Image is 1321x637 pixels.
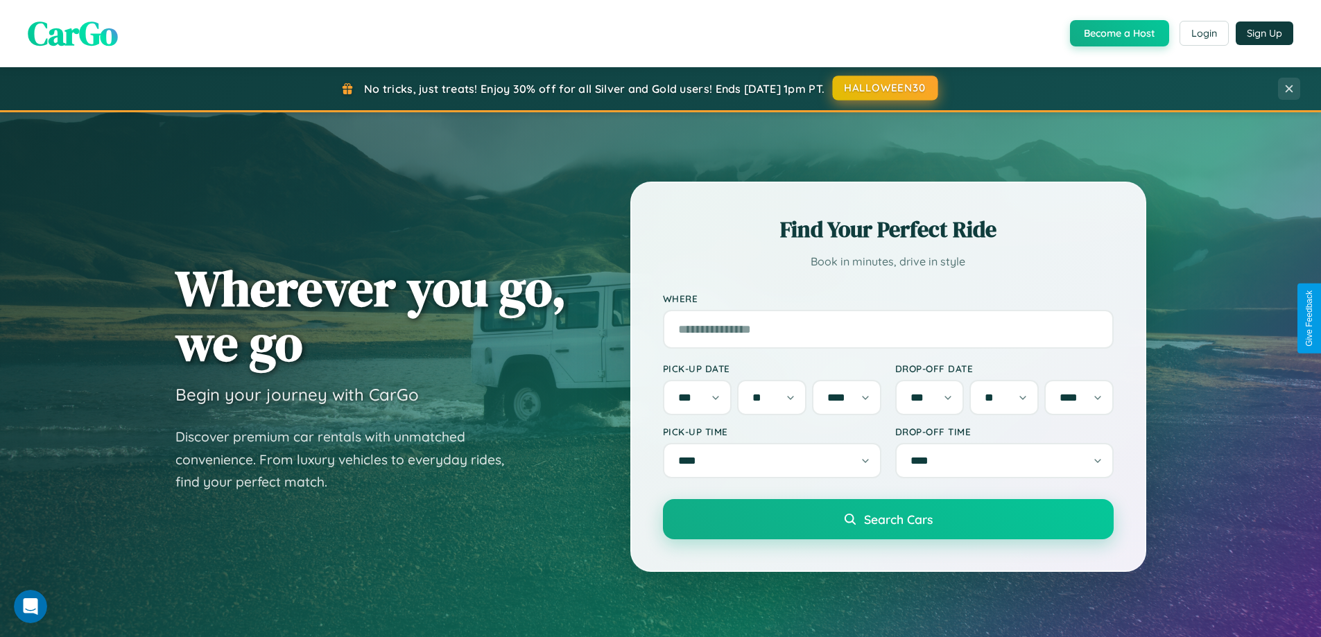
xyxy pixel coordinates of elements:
[14,590,47,623] iframe: Intercom live chat
[864,512,933,527] span: Search Cars
[895,363,1114,374] label: Drop-off Date
[663,252,1114,272] p: Book in minutes, drive in style
[1070,20,1169,46] button: Become a Host
[28,10,118,56] span: CarGo
[175,426,522,494] p: Discover premium car rentals with unmatched convenience. From luxury vehicles to everyday rides, ...
[663,293,1114,304] label: Where
[364,82,824,96] span: No tricks, just treats! Enjoy 30% off for all Silver and Gold users! Ends [DATE] 1pm PT.
[663,363,881,374] label: Pick-up Date
[1304,290,1314,347] div: Give Feedback
[1180,21,1229,46] button: Login
[663,426,881,437] label: Pick-up Time
[663,499,1114,539] button: Search Cars
[175,384,419,405] h3: Begin your journey with CarGo
[663,214,1114,245] h2: Find Your Perfect Ride
[1236,21,1293,45] button: Sign Up
[833,76,938,101] button: HALLOWEEN30
[895,426,1114,437] label: Drop-off Time
[175,261,567,370] h1: Wherever you go, we go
